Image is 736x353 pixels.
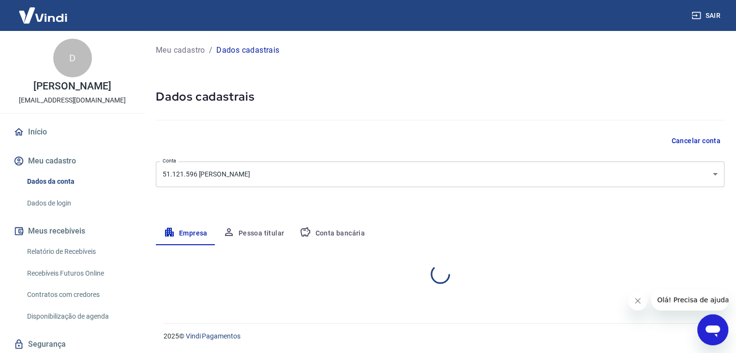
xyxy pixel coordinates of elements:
[53,39,92,77] div: D
[6,7,81,15] span: Olá! Precisa de ajuda?
[23,172,133,191] a: Dados da conta
[156,162,724,187] div: 51.121.596 [PERSON_NAME]
[12,150,133,172] button: Meu cadastro
[667,132,724,150] button: Cancelar conta
[690,7,724,25] button: Sair
[23,264,133,283] a: Recebíveis Futuros Online
[23,307,133,326] a: Disponibilização de agenda
[12,121,133,143] a: Início
[12,0,75,30] img: Vindi
[164,331,713,341] p: 2025 ©
[209,44,212,56] p: /
[628,291,647,310] iframe: Fechar mensagem
[156,44,205,56] a: Meu cadastro
[23,242,133,262] a: Relatório de Recebíveis
[651,289,728,310] iframe: Mensagem da empresa
[12,221,133,242] button: Meus recebíveis
[33,81,111,91] p: [PERSON_NAME]
[19,95,126,105] p: [EMAIL_ADDRESS][DOMAIN_NAME]
[23,285,133,305] a: Contratos com credores
[156,89,724,104] h5: Dados cadastrais
[186,332,240,340] a: Vindi Pagamentos
[697,314,728,345] iframe: Botão para abrir a janela de mensagens
[163,157,176,164] label: Conta
[23,193,133,213] a: Dados de login
[156,222,215,245] button: Empresa
[216,44,279,56] p: Dados cadastrais
[215,222,292,245] button: Pessoa titular
[292,222,373,245] button: Conta bancária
